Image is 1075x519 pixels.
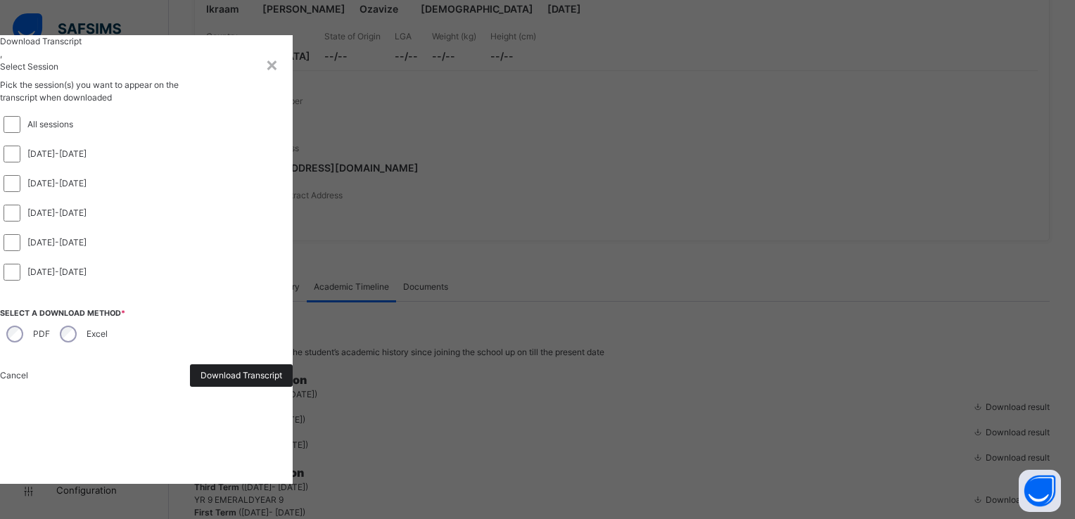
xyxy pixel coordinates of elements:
[27,267,87,277] span: [DATE]-[DATE]
[1019,470,1061,512] button: Open asap
[27,119,73,129] span: All sessions
[27,148,87,159] span: [DATE]-[DATE]
[27,178,87,188] span: [DATE]-[DATE]
[27,207,87,218] span: [DATE]-[DATE]
[33,328,50,340] label: PDF
[201,369,282,382] span: Download Transcript
[87,328,108,340] label: Excel
[265,49,279,79] div: ×
[27,237,87,248] span: [DATE]-[DATE]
